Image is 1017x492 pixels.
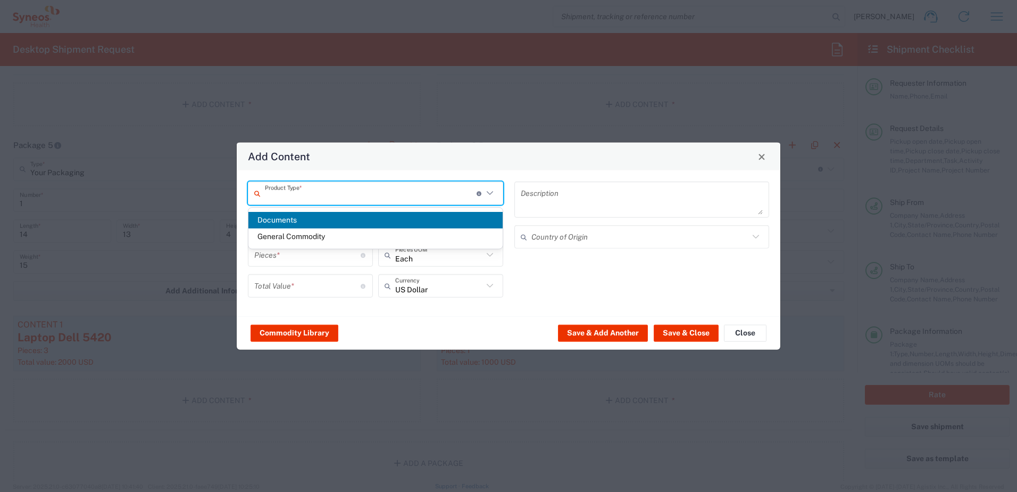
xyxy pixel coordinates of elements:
[724,324,766,341] button: Close
[248,149,310,164] h4: Add Content
[248,212,503,228] span: Documents
[754,149,769,164] button: Close
[654,324,719,341] button: Save & Close
[251,324,338,341] button: Commodity Library
[248,228,503,245] span: General Commodity
[558,324,648,341] button: Save & Add Another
